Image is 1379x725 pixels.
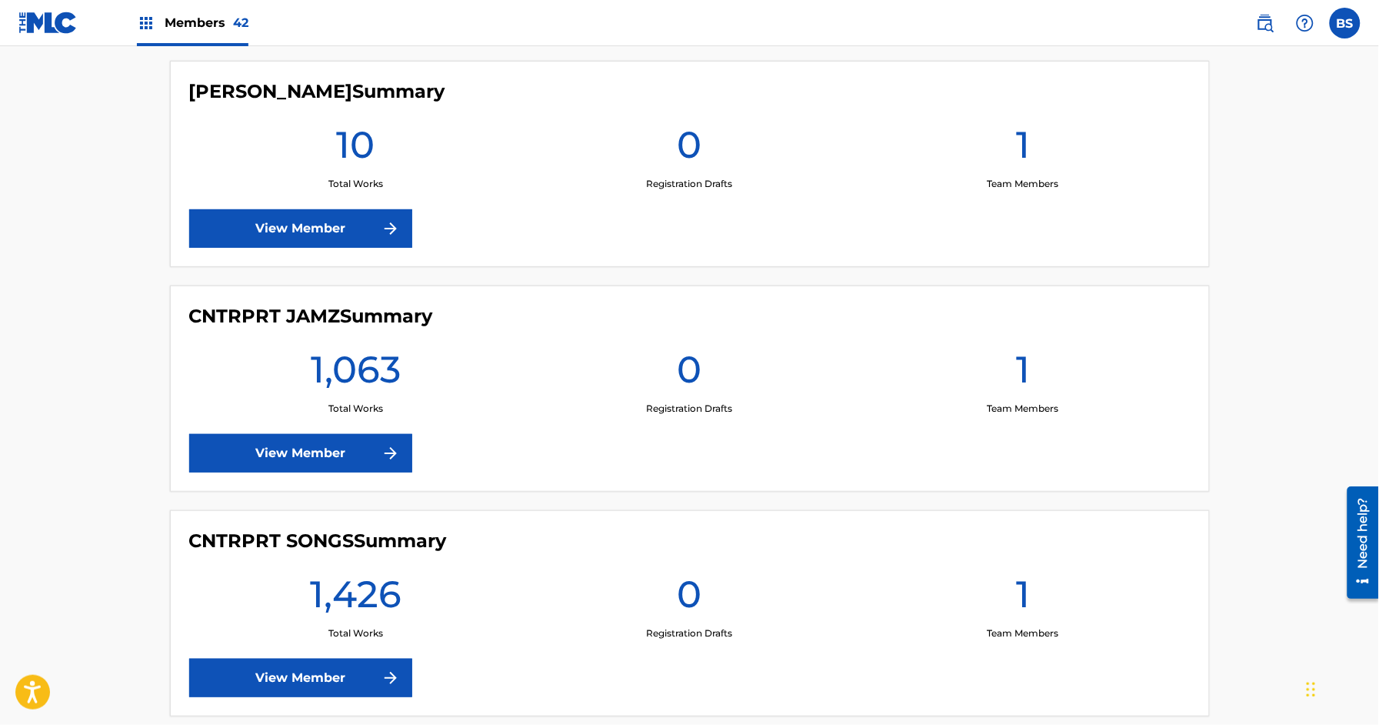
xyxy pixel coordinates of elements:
img: help [1296,14,1314,32]
p: Registration Drafts [646,177,732,191]
a: View Member [189,209,412,248]
img: search [1256,14,1274,32]
h1: 1,063 [311,346,401,402]
p: Registration Drafts [646,402,732,416]
img: f7272a7cc735f4ea7f67.svg [381,219,400,238]
iframe: Resource Center [1336,480,1379,604]
iframe: Chat Widget [1302,651,1379,725]
div: User Menu [1330,8,1361,38]
span: Members [165,14,248,32]
h1: 0 [677,571,701,626]
div: Help [1290,8,1321,38]
h1: 0 [677,122,701,177]
p: Total Works [328,402,383,416]
p: Team Members [988,177,1059,191]
p: Total Works [328,177,383,191]
h1: 1 [1016,122,1030,177]
p: Team Members [988,626,1059,640]
a: Public Search [1250,8,1281,38]
h4: CNTRPRT JAMZ [189,305,433,328]
h1: 1,426 [310,571,401,626]
h4: CNTRPRT SONGS [189,530,447,553]
img: Top Rightsholders [137,14,155,32]
h1: 10 [336,122,375,177]
p: Team Members [988,402,1059,416]
p: Registration Drafts [646,626,732,640]
img: f7272a7cc735f4ea7f67.svg [381,444,400,463]
h1: 1 [1016,571,1030,626]
a: View Member [189,434,412,473]
h4: CARL WAYNE MEEKINS [189,80,445,103]
h1: 0 [677,346,701,402]
div: Drag [1307,667,1316,713]
a: View Member [189,659,412,697]
p: Total Works [328,626,383,640]
img: MLC Logo [18,12,78,34]
img: f7272a7cc735f4ea7f67.svg [381,669,400,687]
h1: 1 [1016,346,1030,402]
span: 42 [233,15,248,30]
